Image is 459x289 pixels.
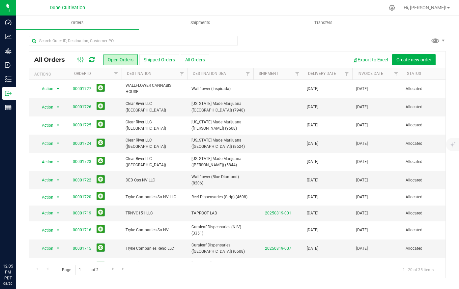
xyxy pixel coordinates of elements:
[54,209,62,218] span: select
[54,176,62,185] span: select
[356,86,368,92] span: [DATE]
[73,122,91,128] a: 00001725
[36,103,54,112] span: Action
[388,5,396,11] div: Manage settings
[119,265,128,274] a: Go to the last page
[191,261,249,273] span: [US_STATE] Made Marijuana ([GEOGRAPHIC_DATA]) (7948)
[406,104,447,110] span: Allocated
[356,177,368,183] span: [DATE]
[406,141,447,147] span: Allocated
[56,265,104,275] span: Page of 2
[191,242,249,255] span: Curaleaf Dispensaries ([GEOGRAPHIC_DATA]) (0608)
[7,236,26,256] iframe: Resource center
[54,139,62,148] span: select
[34,56,72,63] span: All Orders
[348,54,392,65] button: Export to Excel
[54,103,62,112] span: select
[36,193,54,202] span: Action
[126,261,184,273] span: Clear River LLC ([GEOGRAPHIC_DATA])
[307,159,318,165] span: [DATE]
[191,119,249,132] span: [US_STATE] Made Marijuana ([PERSON_NAME]) (9508)
[356,104,368,110] span: [DATE]
[103,54,138,65] button: Open Orders
[36,157,54,167] span: Action
[406,194,447,200] span: Allocated
[5,76,12,82] inline-svg: Inventory
[181,54,209,65] button: All Orders
[73,245,91,252] a: 00001715
[243,68,253,80] a: Filter
[73,227,91,233] a: 00001716
[356,141,368,147] span: [DATE]
[127,71,152,76] a: Destination
[54,226,62,235] span: select
[34,72,66,77] div: Actions
[108,265,118,274] a: Go to the next page
[307,86,318,92] span: [DATE]
[307,141,318,147] span: [DATE]
[307,227,318,233] span: [DATE]
[36,226,54,235] span: Action
[62,20,93,26] span: Orders
[3,263,13,281] p: 12:05 PM PDT
[193,71,226,76] a: Destination DBA
[73,210,91,216] a: 00001719
[305,20,341,26] span: Transfers
[139,54,179,65] button: Shipped Orders
[36,139,54,148] span: Action
[356,227,368,233] span: [DATE]
[111,68,122,80] a: Filter
[126,177,184,183] span: DED Ops NV LLC
[191,86,249,92] span: Wallflower (Inspirada)
[73,141,91,147] a: 00001724
[182,20,219,26] span: Shipments
[397,265,439,275] span: 1 - 20 of 35 items
[341,68,352,80] a: Filter
[126,210,184,216] span: TRNVC151 LLC
[406,159,447,165] span: Allocated
[404,5,446,10] span: Hi, [PERSON_NAME]!
[307,245,318,252] span: [DATE]
[3,281,13,286] p: 08/20
[358,71,383,76] a: Invoice Date
[36,84,54,93] span: Action
[191,210,249,216] span: TAPROOT LAB
[356,159,368,165] span: [DATE]
[308,71,336,76] a: Delivery Date
[5,62,12,68] inline-svg: Inbound
[396,57,431,62] span: Create new order
[191,224,249,237] span: Curaleaf Dispensaries (NLV) (3351)
[16,16,139,30] a: Orders
[392,54,436,65] button: Create new order
[307,210,318,216] span: [DATE]
[191,156,249,168] span: [US_STATE] Made Marijuana ([PERSON_NAME]) (5844)
[54,121,62,130] span: select
[5,48,12,54] inline-svg: Grow
[191,137,249,150] span: [US_STATE] Made Marijuana ([GEOGRAPHIC_DATA]) (8624)
[36,209,54,218] span: Action
[73,86,91,92] a: 00001727
[126,137,184,150] span: Clear River LLC ([GEOGRAPHIC_DATA])
[73,159,91,165] a: 00001723
[54,157,62,167] span: select
[307,104,318,110] span: [DATE]
[307,194,318,200] span: [DATE]
[391,68,402,80] a: Filter
[75,265,87,275] input: 1
[54,84,62,93] span: select
[262,16,385,30] a: Transfers
[265,246,291,251] a: 20250819-007
[177,68,187,80] a: Filter
[292,68,303,80] a: Filter
[406,122,447,128] span: Allocated
[29,36,238,46] input: Search Order ID, Destination, Customer PO...
[126,156,184,168] span: Clear River LLC ([GEOGRAPHIC_DATA])
[126,227,184,233] span: Tryke Companies So NV
[54,193,62,202] span: select
[406,227,447,233] span: Allocated
[406,177,447,183] span: Allocated
[307,177,318,183] span: [DATE]
[126,194,184,200] span: Tryke Companies So NV LLC
[5,19,12,26] inline-svg: Dashboard
[406,245,447,252] span: Allocated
